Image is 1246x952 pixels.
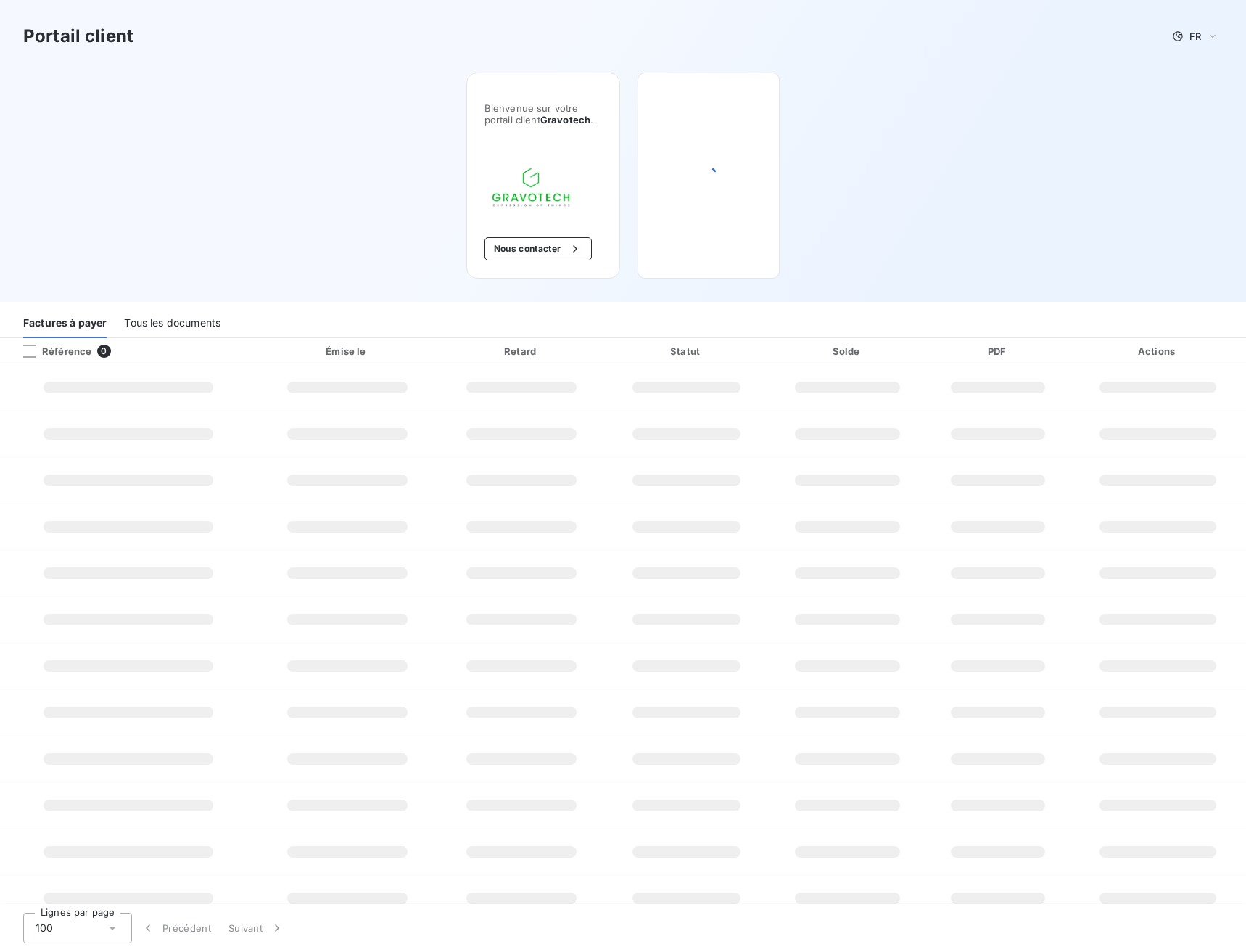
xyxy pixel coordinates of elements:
span: Gravotech [540,114,590,126]
div: Actions [1073,344,1243,358]
span: FR [1189,30,1201,42]
div: Statut [608,344,765,358]
span: 0 [97,345,110,358]
img: Company logo [484,160,577,214]
div: PDF [930,344,1067,358]
span: 100 [36,921,53,935]
div: Factures à payer [23,308,107,338]
div: Émise le [260,344,435,358]
div: Retard [441,344,602,358]
button: Précédent [132,913,220,943]
button: Suivant [220,913,293,943]
button: Nous contacter [484,237,592,260]
div: Référence [12,345,91,358]
span: Bienvenue sur votre portail client . [484,102,602,126]
div: Solde [771,344,924,358]
h3: Portail client [23,23,133,49]
div: Tous les documents [124,308,220,338]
